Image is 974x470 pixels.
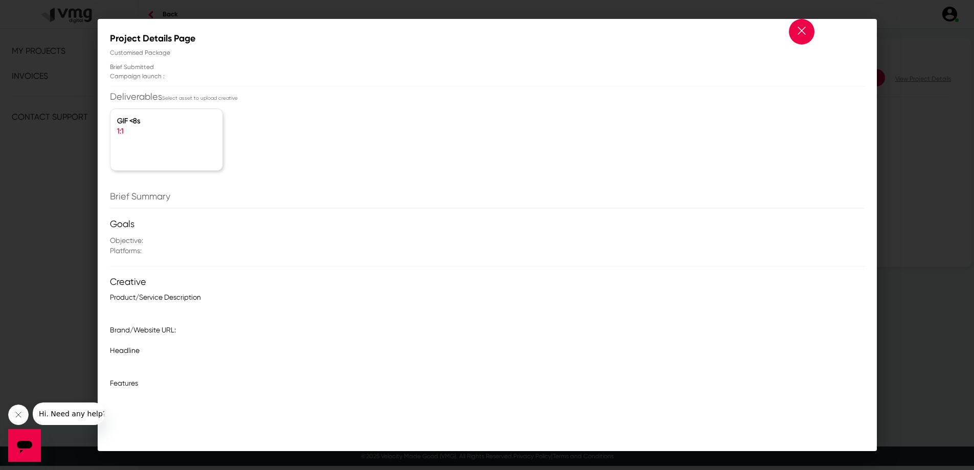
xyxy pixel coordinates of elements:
p: Creative [110,277,865,287]
div: 1:1 [117,126,216,136]
strong: Project Details Page [110,33,195,44]
span: Platforms: [110,247,142,255]
span: Objective: [110,236,143,244]
p: Goals [110,219,865,229]
span: Select asset to upload creative [162,95,238,101]
p: Features [110,378,865,388]
p: Customised Package [110,48,865,57]
div: GIF <8s [117,116,216,126]
iframe: Close message [8,405,29,425]
iframe: Message from company [33,402,104,425]
p: Brief Submitted [110,62,480,72]
p: Campaign launch : [110,72,480,81]
img: close_white_icon.svg [798,27,806,35]
iframe: Button to launch messaging window [8,429,41,462]
p: Headline [110,345,865,355]
p: Brief Summary [110,191,801,202]
span: Brand/Website URL: [110,326,176,334]
span: Hi. Need any help? [6,7,74,15]
p: Deliverables [110,92,865,103]
p: Product/Service Description [110,292,865,302]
